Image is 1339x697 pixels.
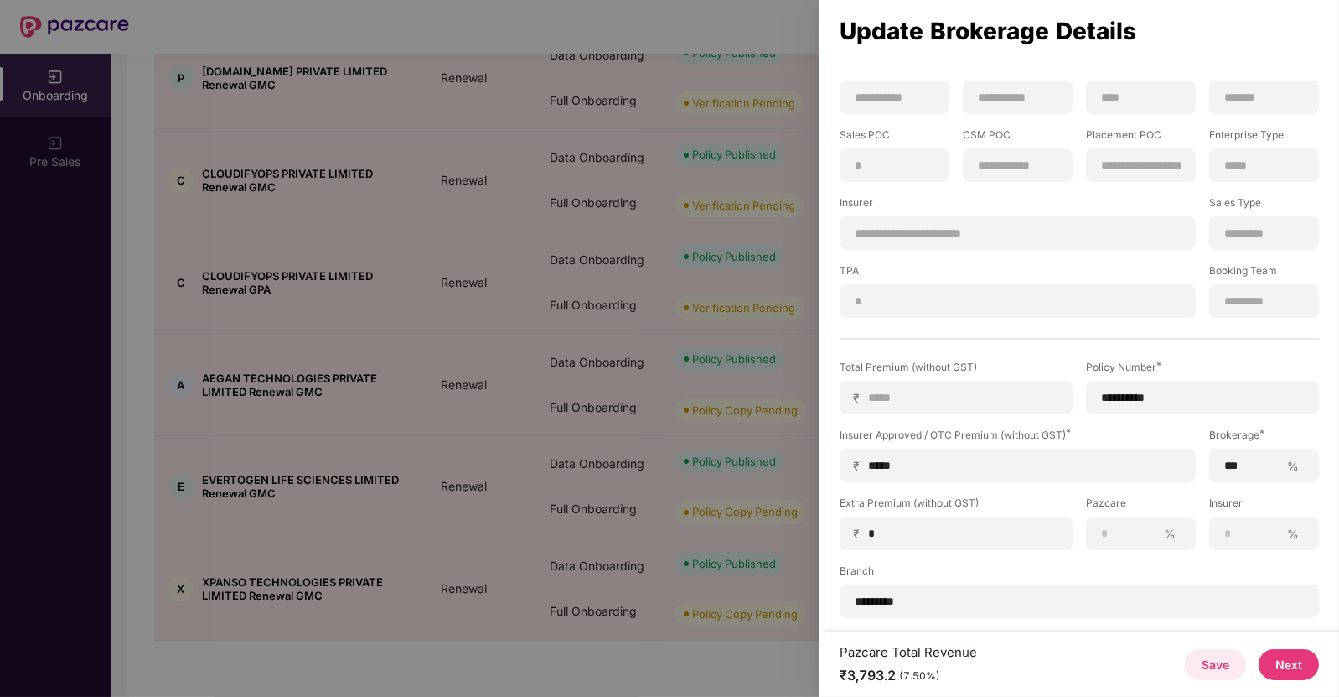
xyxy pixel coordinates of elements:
label: Insurer [1209,496,1319,517]
div: Policy Number [1086,360,1319,374]
label: TPA [840,263,1196,284]
button: Save [1185,649,1246,680]
div: ₹3,793.2 [840,667,977,684]
span: % [1280,526,1305,542]
label: Pazcare [1086,496,1196,517]
label: Total Premium (without GST) [840,360,1073,381]
label: Sales Type [1209,195,1319,216]
span: ₹ [853,458,866,474]
label: Insurer [840,195,1196,216]
label: Sales POC [840,127,949,148]
span: % [1157,526,1182,542]
div: (7.50%) [899,669,940,683]
label: Branch [840,564,1319,585]
label: Placement POC [1086,127,1196,148]
button: Next [1259,649,1319,680]
div: Pazcare Total Revenue [840,644,977,660]
div: Brokerage [1209,428,1319,442]
span: ₹ [853,526,866,542]
label: Booking Team [1209,263,1319,284]
span: ₹ [853,390,866,406]
label: Enterprise Type [1209,127,1319,148]
div: Insurer Approved / OTC Premium (without GST) [840,428,1196,442]
label: Extra Premium (without GST) [840,496,1073,517]
span: % [1280,458,1305,474]
label: CSM POC [963,127,1073,148]
div: Update Brokerage Details [840,22,1319,40]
